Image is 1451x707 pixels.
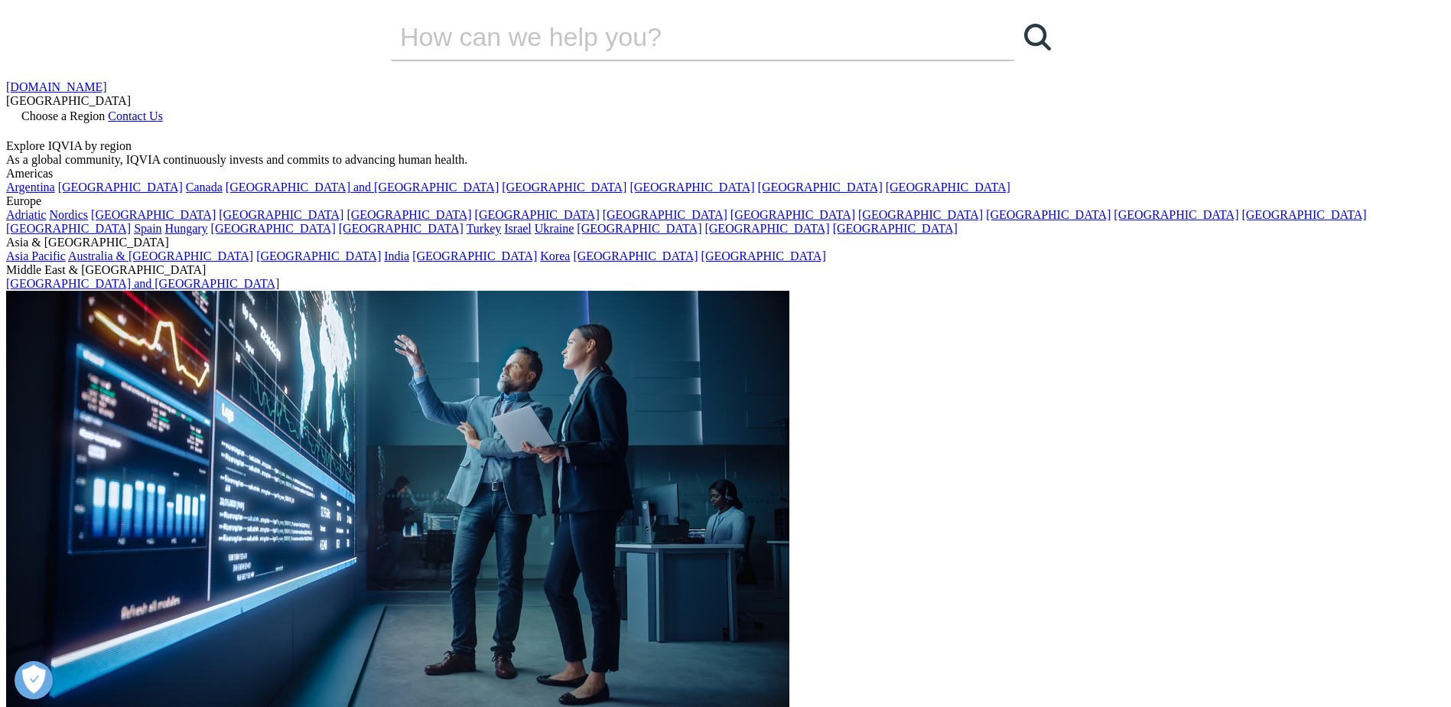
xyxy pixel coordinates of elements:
a: India [384,249,409,262]
div: Asia & [GEOGRAPHIC_DATA] [6,236,1445,249]
button: Abrir preferencias [15,661,53,699]
div: Europe [6,194,1445,208]
a: Turkey [467,222,502,235]
a: [GEOGRAPHIC_DATA] [630,181,754,194]
input: Search [391,14,971,60]
a: [GEOGRAPHIC_DATA] [339,222,464,235]
span: Choose a Region [21,109,105,122]
a: Hungary [165,222,208,235]
div: Americas [6,167,1445,181]
a: Search [1014,14,1060,60]
a: Asia Pacific [6,249,66,262]
a: [GEOGRAPHIC_DATA] [6,222,131,235]
a: [GEOGRAPHIC_DATA] [886,181,1010,194]
a: [GEOGRAPHIC_DATA] [704,222,829,235]
a: [GEOGRAPHIC_DATA] [412,249,537,262]
a: Australia & [GEOGRAPHIC_DATA] [68,249,253,262]
a: [GEOGRAPHIC_DATA] and [GEOGRAPHIC_DATA] [226,181,499,194]
a: [GEOGRAPHIC_DATA] [58,181,183,194]
a: [GEOGRAPHIC_DATA] [1114,208,1238,221]
a: [GEOGRAPHIC_DATA] [858,208,983,221]
a: [GEOGRAPHIC_DATA] [502,181,626,194]
a: [GEOGRAPHIC_DATA] and [GEOGRAPHIC_DATA] [6,277,279,290]
a: [GEOGRAPHIC_DATA] [833,222,958,235]
a: [GEOGRAPHIC_DATA] [346,208,471,221]
div: Explore IQVIA by region [6,139,1445,153]
a: [GEOGRAPHIC_DATA] [475,208,600,221]
a: [GEOGRAPHIC_DATA] [91,208,216,221]
a: Spain [134,222,161,235]
a: Contact Us [108,109,163,122]
a: Nordics [49,208,88,221]
a: [GEOGRAPHIC_DATA] [211,222,336,235]
a: [DOMAIN_NAME] [6,80,107,93]
a: Adriatic [6,208,46,221]
div: Middle East & [GEOGRAPHIC_DATA] [6,263,1445,277]
div: As a global community, IQVIA continuously invests and commits to advancing human health. [6,153,1445,167]
a: Canada [186,181,223,194]
a: Argentina [6,181,55,194]
div: [GEOGRAPHIC_DATA] [6,94,1445,108]
a: [GEOGRAPHIC_DATA] [730,208,855,221]
a: [GEOGRAPHIC_DATA] [256,249,381,262]
a: [GEOGRAPHIC_DATA] [1241,208,1366,221]
a: [GEOGRAPHIC_DATA] [219,208,343,221]
a: Israel [504,222,532,235]
a: [GEOGRAPHIC_DATA] [573,249,698,262]
a: [GEOGRAPHIC_DATA] [577,222,701,235]
a: [GEOGRAPHIC_DATA] [986,208,1111,221]
a: [GEOGRAPHIC_DATA] [701,249,826,262]
a: [GEOGRAPHIC_DATA] [758,181,883,194]
svg: Search [1024,24,1051,50]
a: Ukraine [535,222,574,235]
a: Korea [540,249,570,262]
a: [GEOGRAPHIC_DATA] [603,208,727,221]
